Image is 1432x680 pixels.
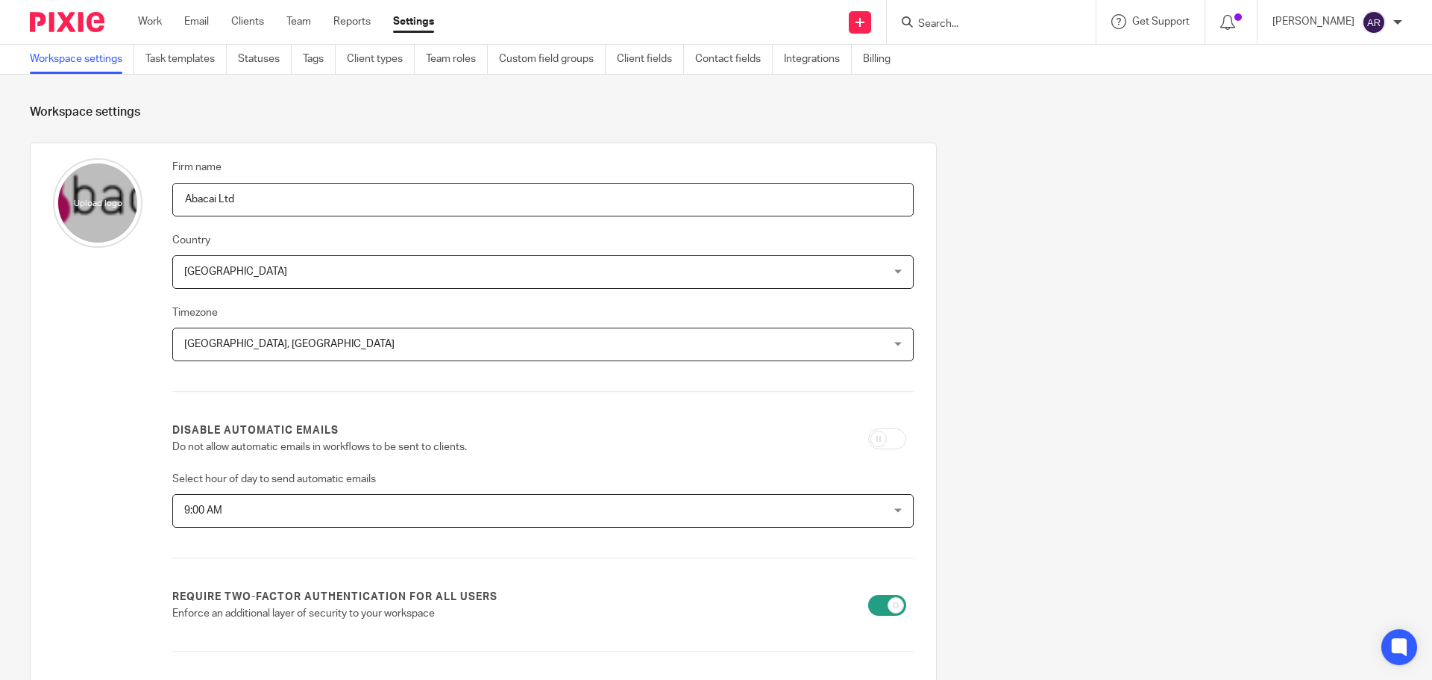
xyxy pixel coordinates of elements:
[1132,16,1190,27] span: Get Support
[172,183,914,216] input: Name of your firm
[1272,14,1354,29] p: [PERSON_NAME]
[303,45,336,74] a: Tags
[184,14,209,29] a: Email
[695,45,773,74] a: Contact fields
[784,45,852,74] a: Integrations
[172,472,376,487] label: Select hour of day to send automatic emails
[393,14,434,29] a: Settings
[917,18,1051,31] input: Search
[172,440,659,455] p: Do not allow automatic emails in workflows to be sent to clients.
[172,590,497,605] label: Require two-factor authentication for all users
[286,14,311,29] a: Team
[172,160,222,175] label: Firm name
[1362,10,1386,34] img: svg%3E
[347,45,415,74] a: Client types
[172,233,210,248] label: Country
[184,339,395,349] span: [GEOGRAPHIC_DATA], [GEOGRAPHIC_DATA]
[184,266,287,277] span: [GEOGRAPHIC_DATA]
[30,105,1402,120] h1: Workspace settings
[863,45,902,74] a: Billing
[238,45,292,74] a: Statuses
[172,606,659,621] p: Enforce an additional layer of security to your workspace
[499,45,606,74] a: Custom field groups
[145,45,227,74] a: Task templates
[617,45,684,74] a: Client fields
[172,423,339,438] label: Disable automatic emails
[172,305,218,320] label: Timezone
[138,14,162,29] a: Work
[30,12,104,32] img: Pixie
[231,14,264,29] a: Clients
[30,45,134,74] a: Workspace settings
[333,14,371,29] a: Reports
[184,505,222,516] span: 9:00 AM
[426,45,488,74] a: Team roles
